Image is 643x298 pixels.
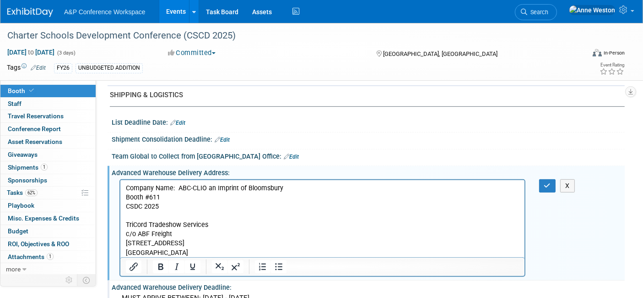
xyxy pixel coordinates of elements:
button: Subscript [212,260,227,273]
div: Team Global to Collect from [GEOGRAPHIC_DATA] Office: [112,149,625,161]
button: Numbered list [255,260,270,273]
span: Playbook [8,202,34,209]
a: more [0,263,96,276]
button: Insert/edit link [126,260,141,273]
td: Tags [7,63,46,73]
img: Format-Inperson.png [593,49,602,56]
img: ExhibitDay [7,8,53,17]
a: ROI, Objectives & ROO [0,238,96,250]
span: Asset Reservations [8,138,62,145]
div: Advanced Warehouse Delivery Address: [112,166,625,177]
a: Giveaways [0,149,96,161]
span: Sponsorships [8,177,47,184]
span: A&P Conference Workspace [64,8,146,16]
div: FY26 [54,63,72,73]
span: Tasks [7,189,38,196]
a: Search [515,4,557,20]
span: Search [527,9,548,16]
span: [DATE] [DATE] [7,48,55,56]
a: Attachments1 [0,251,96,263]
span: 62% [25,189,38,196]
span: more [6,265,21,273]
span: Booth [8,87,36,94]
div: In-Person [603,50,625,56]
span: Budget [8,227,28,235]
a: Misc. Expenses & Credits [0,212,96,225]
a: Shipments1 [0,161,96,174]
button: X [560,179,575,193]
span: Attachments [8,253,54,260]
p: CSDC 2025 [5,22,399,31]
button: Italic [169,260,184,273]
a: Sponsorships [0,174,96,187]
a: Travel Reservations [0,110,96,122]
p: TriCord Tradeshow Services c/o ABF Freight [STREET_ADDRESS] [GEOGRAPHIC_DATA] [5,40,399,77]
div: UNBUDGETED ADDITION [76,63,143,73]
span: Travel Reservations [8,112,64,120]
a: Budget [0,225,96,237]
span: [GEOGRAPHIC_DATA], [GEOGRAPHIC_DATA] [383,50,497,57]
img: Anne Weston [569,5,616,15]
span: Conference Report [8,125,61,132]
a: Playbook [0,199,96,212]
div: Event Rating [600,63,624,67]
td: Personalize Event Tab Strip [61,274,77,286]
button: Bold [153,260,168,273]
span: Shipments [8,164,48,171]
div: Charter Schools Development Conference (CSCD 2025) [4,28,572,44]
a: Edit [31,65,46,71]
i: Booth reservation complete [29,88,34,93]
span: Misc. Expenses & Credits [8,215,79,222]
div: Advanced Warehouse Delivery Deadline: [112,281,625,292]
p: Company Name: ABC-CLIO an Imprint of Bloomsbury [5,4,399,13]
td: Toggle Event Tabs [77,274,96,286]
span: 1 [41,164,48,171]
button: Superscript [228,260,243,273]
a: Booth [0,85,96,97]
a: Edit [170,120,185,126]
button: Underline [185,260,200,273]
button: Committed [165,48,219,58]
span: ROI, Objectives & ROO [8,240,69,248]
button: Bullet list [271,260,286,273]
span: to [27,49,35,56]
a: Staff [0,98,96,110]
a: Edit [284,154,299,160]
div: Event Format [533,48,625,61]
div: List Deadline Date: [112,116,625,127]
a: Asset Reservations [0,136,96,148]
span: (3 days) [56,50,76,56]
p: Booth #611 [5,13,399,22]
span: 1 [47,253,54,260]
div: Shipment Consolidation Deadline: [112,132,625,144]
body: Rich Text Area. Press ALT-0 for help. [5,4,400,77]
div: SHIPPING & LOGISTICS [110,90,618,100]
a: Conference Report [0,123,96,135]
span: Staff [8,100,22,107]
span: Giveaways [8,151,38,158]
a: Tasks62% [0,187,96,199]
iframe: Rich Text Area [120,180,524,257]
a: Edit [215,137,230,143]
